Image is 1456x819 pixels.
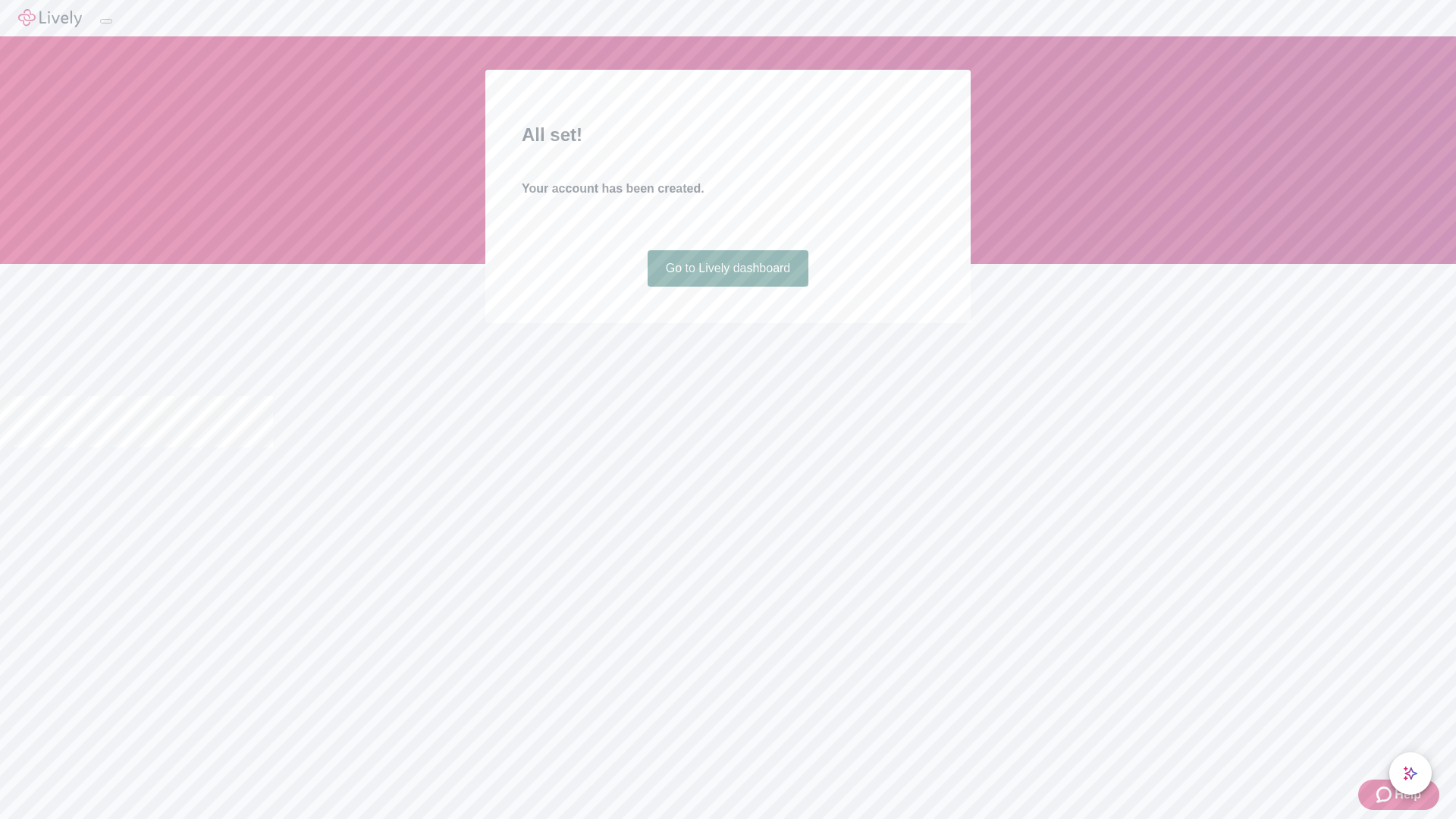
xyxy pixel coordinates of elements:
[100,19,112,24] button: Log out
[1395,786,1421,804] span: Help
[522,180,934,198] h4: Your account has been created.
[1376,786,1395,804] svg: Zendesk support icon
[18,9,82,27] img: Lively
[648,250,809,287] a: Go to Lively dashboard
[1403,766,1418,781] svg: Lively AI Assistant
[1358,780,1439,810] button: Zendesk support iconHelp
[522,121,934,149] h2: All set!
[1389,752,1432,795] button: chat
